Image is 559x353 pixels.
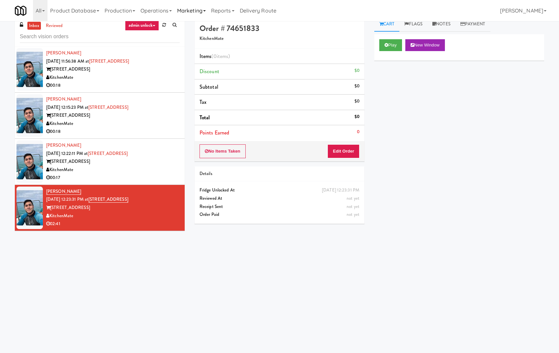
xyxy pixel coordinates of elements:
[200,170,359,178] div: Details
[322,186,359,194] div: [DATE] 12:23:31 PM
[46,150,88,157] span: [DATE] 12:22:11 PM at
[355,82,359,90] div: $0
[20,31,180,43] input: Search vision orders
[211,52,230,60] span: (0 )
[88,196,128,203] a: [STREET_ADDRESS]
[347,211,359,218] span: not yet
[455,17,490,32] a: Payment
[46,174,180,182] div: 00:17
[88,104,128,110] a: [STREET_ADDRESS]
[200,203,359,211] div: Receipt Sent
[46,142,81,148] a: [PERSON_NAME]
[427,17,455,32] a: Notes
[347,195,359,201] span: not yet
[46,111,180,120] div: [STREET_ADDRESS]
[46,212,180,220] div: KitchenMate
[200,52,230,60] span: Items
[125,20,159,31] a: admin unlock
[15,5,26,16] img: Micromart
[46,96,81,102] a: [PERSON_NAME]
[217,52,229,60] ng-pluralize: items
[46,196,88,202] span: [DATE] 12:23:31 PM at
[327,144,359,158] button: Edit Order
[200,186,359,194] div: Fridge Unlocked At
[46,120,180,128] div: KitchenMate
[46,74,180,82] div: KitchenMate
[347,203,359,210] span: not yet
[46,220,180,228] div: 02:41
[46,65,180,74] div: [STREET_ADDRESS]
[46,158,180,166] div: [STREET_ADDRESS]
[88,150,128,157] a: [STREET_ADDRESS]
[200,114,210,121] span: Total
[46,204,180,212] div: [STREET_ADDRESS]
[357,128,359,136] div: 0
[200,211,359,219] div: Order Paid
[200,36,359,41] h5: KitchenMate
[399,17,427,32] a: Flags
[379,39,402,51] button: Play
[15,185,185,231] li: [PERSON_NAME][DATE] 12:23:31 PM at[STREET_ADDRESS][STREET_ADDRESS]KitchenMate02:41
[355,67,359,75] div: $0
[46,50,81,56] a: [PERSON_NAME]
[200,68,219,75] span: Discount
[15,93,185,139] li: [PERSON_NAME][DATE] 12:15:23 PM at[STREET_ADDRESS][STREET_ADDRESS]KitchenMate00:18
[200,144,246,158] button: No Items Taken
[405,39,445,51] button: New Window
[46,58,89,64] span: [DATE] 11:56:38 AM at
[374,17,400,32] a: Cart
[46,128,180,136] div: 00:18
[15,139,185,185] li: [PERSON_NAME][DATE] 12:22:11 PM at[STREET_ADDRESS][STREET_ADDRESS]KitchenMate00:17
[46,188,81,195] a: [PERSON_NAME]
[200,194,359,203] div: Reviewed At
[46,104,88,110] span: [DATE] 12:15:23 PM at
[200,129,229,136] span: Points Earned
[44,22,65,30] a: reviewed
[27,22,41,30] a: inbox
[200,83,218,91] span: Subtotal
[200,24,359,33] h4: Order # 74651833
[200,98,206,106] span: Tax
[46,166,180,174] div: KitchenMate
[355,97,359,105] div: $0
[46,81,180,90] div: 00:18
[355,113,359,121] div: $0
[15,46,185,93] li: [PERSON_NAME][DATE] 11:56:38 AM at[STREET_ADDRESS][STREET_ADDRESS]KitchenMate00:18
[89,58,129,64] a: [STREET_ADDRESS]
